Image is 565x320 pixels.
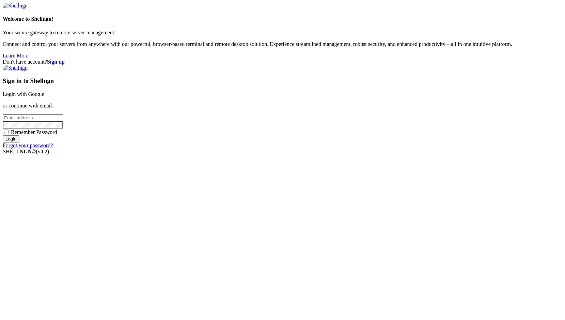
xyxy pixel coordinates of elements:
[3,114,63,121] input: Email address
[3,149,49,154] span: SHELL ©
[3,135,19,142] input: Login
[36,149,49,154] span: 4.2.0
[3,41,562,47] p: Connect and control your servers from anywhere with our powerful, browser-based terminal and remo...
[3,77,562,85] h3: Sign in to Shellngn
[3,30,562,36] p: Your secure gateway to remote server management.
[4,130,9,134] input: Remember Password
[20,149,32,154] b: NGN
[3,53,29,58] a: Learn More
[3,65,28,71] img: Shellngn
[11,129,57,135] span: Remember Password
[3,103,562,109] p: or continue with email:
[3,91,44,97] a: Login with Google
[3,3,28,9] img: Shellngn
[3,16,562,22] h4: Welcome to Shellngn!
[3,59,562,65] div: Don't have account?
[3,142,53,148] a: Forgot your password?
[47,59,65,65] a: Sign up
